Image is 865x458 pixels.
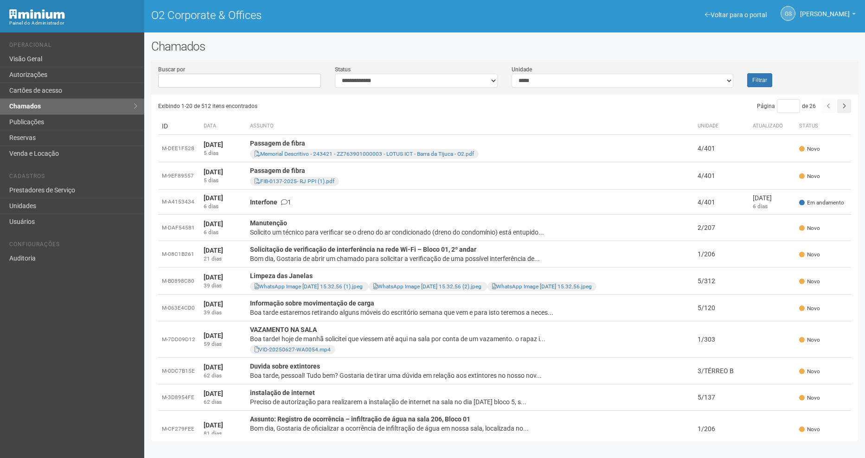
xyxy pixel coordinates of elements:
[9,19,137,27] div: Painel do Administrador
[204,300,223,308] strong: [DATE]
[799,224,820,232] span: Novo
[158,295,200,321] td: M-063E4CD0
[250,397,690,407] div: Preciso de autorização para realizarem a instalação de internet na sala no dia [DATE] bloco 5, s...
[204,177,243,184] div: 5 dias
[250,198,277,206] strong: Interfone
[204,255,243,263] div: 21 dias
[204,372,243,380] div: 62 dias
[158,162,200,190] td: M-9EF89557
[158,267,200,295] td: M-B0898C80
[694,215,749,241] td: 2/207
[694,295,749,321] td: 5/120
[800,1,850,18] span: Gabriela Souza
[204,194,223,202] strong: [DATE]
[255,283,363,290] a: WhatsApp Image [DATE] 15.32.56 (1).jpeg
[204,203,243,210] div: 6 dias
[694,358,749,384] td: 3/TÉRREO B
[204,141,223,148] strong: [DATE]
[204,340,243,348] div: 59 dias
[757,103,816,109] span: Página de 26
[9,42,137,51] li: Operacional
[158,215,200,241] td: M-DAF54581
[158,99,505,113] div: Exibindo 1-20 de 512 itens encontrados
[799,199,844,207] span: Em andamento
[158,321,200,358] td: M-7DD09D12
[204,247,223,254] strong: [DATE]
[250,246,476,253] strong: Solicitação de verificação de interferência na rede Wi-Fi – Bloco 01, 2º andar
[694,411,749,447] td: 1/206
[492,283,592,290] a: WhatsApp Image [DATE] 15.32.56.jpeg
[255,151,474,157] a: Memorial Descritivo - 243421 - ZZ763901000003 - LOTUS ICT - Barra da Tijuca - O2.pdf
[250,389,315,396] strong: instalação de internet
[799,278,820,286] span: Novo
[204,421,223,429] strong: [DATE]
[753,193,792,203] div: [DATE]
[250,299,374,307] strong: Informação sobre movimentação de carga
[795,118,851,135] th: Status
[255,178,334,184] a: FIB-0137-2025- RJ PPI (1).pdf
[158,384,200,411] td: M-3D8954FE
[200,118,246,135] th: Data
[373,283,481,290] a: WhatsApp Image [DATE] 15.32.56 (2).jpeg
[799,145,820,153] span: Novo
[250,363,320,370] strong: Duvida sobre extintores
[204,390,223,397] strong: [DATE]
[250,254,690,263] div: Bom dia, Gostaria de abrir um chamado para solicitar a verificação de uma possível interferência ...
[747,73,772,87] button: Filtrar
[158,358,200,384] td: M-0DC7B15E
[705,11,767,19] a: Voltar para o portal
[250,334,690,343] div: Boa tarde! hoje de manhã solicitei que viessem até aqui na sala por conta de um vazamento. o rapa...
[753,203,768,210] span: 6 dias
[250,219,287,227] strong: Manutenção
[158,135,200,162] td: M-DEE1F528
[9,9,65,19] img: Minium
[204,220,223,228] strong: [DATE]
[250,167,305,174] strong: Passagem de fibra
[204,398,243,406] div: 62 dias
[799,426,820,433] span: Novo
[151,9,498,21] h1: O2 Corporate & Offices
[204,149,243,157] div: 5 dias
[694,267,749,295] td: 5/312
[694,321,749,358] td: 1/303
[335,65,351,74] label: Status
[204,309,243,317] div: 39 dias
[9,173,137,183] li: Cadastros
[281,198,291,206] span: 1
[694,162,749,190] td: 4/401
[799,305,820,312] span: Novo
[250,424,690,433] div: Bom dia, Gostaria de oficializar a ocorrência de infiltração de água em nossa sala, localizada no...
[512,65,532,74] label: Unidade
[799,394,820,402] span: Novo
[204,430,243,438] div: 81 dias
[799,368,820,375] span: Novo
[204,168,223,176] strong: [DATE]
[694,384,749,411] td: 5/137
[694,118,749,135] th: Unidade
[204,229,243,236] div: 6 dias
[250,228,690,237] div: Solicito um técnico para verificar se o dreno do ar condicionado (dreno do condomínio) está entup...
[204,274,223,281] strong: [DATE]
[158,411,200,447] td: M-CF279FEE
[204,363,223,371] strong: [DATE]
[151,39,858,53] h2: Chamados
[800,12,856,19] a: [PERSON_NAME]
[250,140,305,147] strong: Passagem de fibra
[799,336,820,344] span: Novo
[158,65,185,74] label: Buscar por
[799,251,820,259] span: Novo
[694,135,749,162] td: 4/401
[158,118,200,135] td: ID
[204,282,243,290] div: 39 dias
[250,308,690,317] div: Boa tarde estaremos retirando alguns móveis do escritório semana que vem e para isto teremos a ne...
[250,371,690,380] div: Boa tarde, pessoal! Tudo bem? Gostaria de tirar uma dúvida em relação aos extintores no nosso nov...
[204,332,223,339] strong: [DATE]
[250,272,313,280] strong: Limpeza das Janelas
[158,241,200,267] td: M-08C1B261
[255,346,331,353] a: VID-20250627-WA0054.mp4
[158,190,200,215] td: M-A4153434
[694,190,749,215] td: 4/401
[250,415,470,423] strong: Assunto: Registro de ocorrência – infiltração de água na sala 206, Bloco 01
[246,118,694,135] th: Assunto
[9,241,137,251] li: Configurações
